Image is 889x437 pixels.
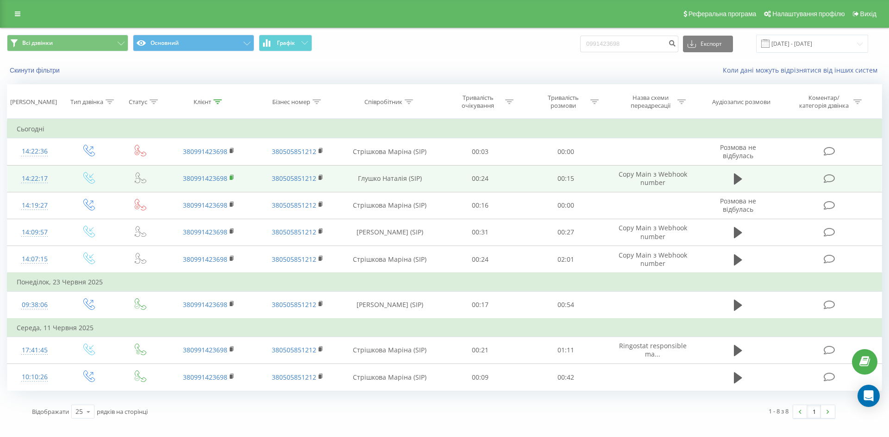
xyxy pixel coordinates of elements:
td: 00:31 [438,219,523,246]
td: Copy Main з Webhook number [608,219,697,246]
td: Понеділок, 23 Червня 2025 [7,273,882,291]
a: 380505851212 [272,147,316,156]
span: рядків на сторінці [97,407,148,416]
td: 00:09 [438,364,523,391]
td: Сьогодні [7,120,882,138]
div: Клієнт [194,98,211,106]
div: 09:38:06 [17,296,53,314]
td: [PERSON_NAME] (SIP) [342,291,438,319]
a: 380505851212 [272,345,316,354]
td: 00:03 [438,138,523,165]
a: 380991423698 [183,228,227,236]
td: Copy Main з Webhook number [608,246,697,273]
td: Стрішкова Маріна (SIP) [342,246,438,273]
td: Стрішкова Маріна (SIP) [342,337,438,363]
button: Експорт [683,36,733,52]
div: Співробітник [364,98,402,106]
a: 380505851212 [272,174,316,183]
a: 380991423698 [183,255,227,264]
td: 00:24 [438,246,523,273]
div: 1 - 8 з 8 [769,406,789,416]
div: Тип дзвінка [70,98,103,106]
button: Скинути фільтри [7,66,64,74]
td: Стрішкова Маріна (SIP) [342,138,438,165]
a: 1 [807,405,821,418]
td: 00:00 [523,192,608,219]
span: Реферальна програма [689,10,757,18]
td: Стрішкова Маріна (SIP) [342,192,438,219]
td: [PERSON_NAME] (SIP) [342,219,438,246]
a: 380505851212 [272,201,316,209]
span: Ringostat responsible ma... [619,341,687,358]
span: Відображати [32,407,69,416]
input: Пошук за номером [580,36,678,52]
div: Аудіозапис розмови [712,98,770,106]
div: 14:07:15 [17,250,53,268]
div: 25 [75,407,83,416]
a: 380991423698 [183,147,227,156]
div: [PERSON_NAME] [10,98,57,106]
div: Бізнес номер [272,98,310,106]
td: 00:21 [438,337,523,363]
td: 02:01 [523,246,608,273]
div: 17:41:45 [17,341,53,359]
td: 00:15 [523,165,608,192]
a: 380991423698 [183,300,227,309]
span: Графік [277,40,295,46]
a: 380991423698 [183,201,227,209]
td: 01:11 [523,337,608,363]
td: Середа, 11 Червня 2025 [7,319,882,337]
a: 380991423698 [183,174,227,183]
td: 00:54 [523,291,608,319]
td: Стрішкова Маріна (SIP) [342,364,438,391]
span: Налаштування профілю [772,10,845,18]
a: 380505851212 [272,373,316,382]
td: 00:24 [438,165,523,192]
a: 380505851212 [272,228,316,236]
a: 380505851212 [272,300,316,309]
button: Всі дзвінки [7,35,128,51]
div: Open Intercom Messenger [858,385,880,407]
div: 14:22:36 [17,142,53,160]
td: 00:17 [438,291,523,319]
div: 10:10:26 [17,368,53,386]
button: Графік [259,35,312,51]
div: Назва схеми переадресації [626,94,675,110]
td: 00:16 [438,192,523,219]
span: Всі дзвінки [22,39,53,47]
td: 00:00 [523,138,608,165]
div: Тривалість розмови [538,94,588,110]
td: 00:42 [523,364,608,391]
td: 00:27 [523,219,608,246]
span: Розмова не відбулась [720,143,756,160]
div: 14:19:27 [17,197,53,215]
div: 14:09:57 [17,223,53,241]
div: Статус [129,98,147,106]
td: Глушко Наталія (SIP) [342,165,438,192]
div: 14:22:17 [17,170,53,188]
a: Коли дані можуть відрізнятися вiд інших систем [723,66,882,74]
a: 380991423698 [183,373,227,382]
div: Тривалість очікування [453,94,503,110]
a: 380505851212 [272,255,316,264]
span: Вихід [860,10,876,18]
td: Copy Main з Webhook number [608,165,697,192]
div: Коментар/категорія дзвінка [797,94,851,110]
span: Розмова не відбулась [720,197,756,214]
button: Основний [133,35,254,51]
a: 380991423698 [183,345,227,354]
